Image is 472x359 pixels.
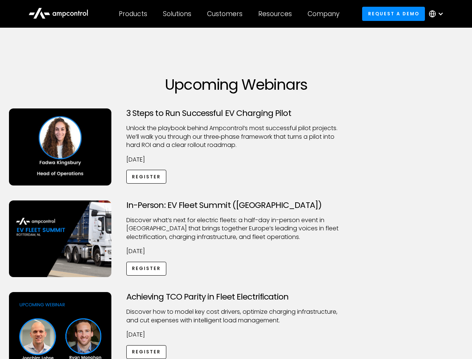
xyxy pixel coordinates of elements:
div: Company [308,10,339,18]
h3: In-Person: EV Fleet Summit ([GEOGRAPHIC_DATA]) [126,200,346,210]
a: Register [126,345,167,359]
div: Solutions [163,10,191,18]
div: Resources [258,10,292,18]
div: Customers [207,10,243,18]
p: [DATE] [126,331,346,339]
p: ​Discover what’s next for electric fleets: a half-day in-person event in [GEOGRAPHIC_DATA] that b... [126,216,346,241]
p: [DATE] [126,156,346,164]
h3: 3 Steps to Run Successful EV Charging Pilot [126,108,346,118]
a: Request a demo [362,7,425,21]
p: Discover how to model key cost drivers, optimize charging infrastructure, and cut expenses with i... [126,308,346,325]
h1: Upcoming Webinars [9,76,463,93]
p: [DATE] [126,247,346,255]
h3: Achieving TCO Parity in Fleet Electrification [126,292,346,302]
div: Products [119,10,147,18]
p: Unlock the playbook behind Ampcontrol’s most successful pilot projects. We’ll walk you through ou... [126,124,346,149]
a: Register [126,262,167,276]
a: Register [126,170,167,184]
